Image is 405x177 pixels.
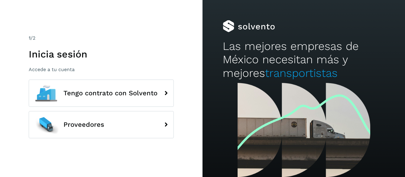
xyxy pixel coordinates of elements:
button: Tengo contrato con Solvento [29,80,174,107]
button: Proveedores [29,111,174,138]
h2: Las mejores empresas de México necesitan más y mejores [223,40,385,80]
p: Accede a tu cuenta [29,67,174,72]
h1: Inicia sesión [29,48,174,60]
span: Proveedores [63,121,104,128]
span: 1 [29,35,31,41]
div: /2 [29,34,174,42]
span: transportistas [265,67,338,80]
span: Tengo contrato con Solvento [63,90,157,97]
